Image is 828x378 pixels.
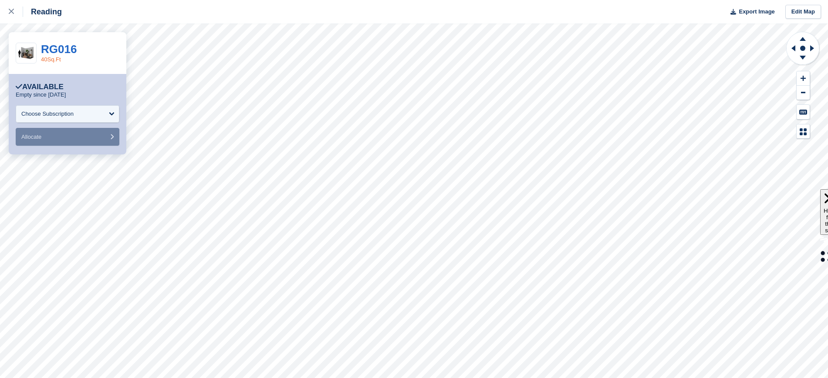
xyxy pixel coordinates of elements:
[725,5,775,19] button: Export Image
[16,83,64,91] div: Available
[739,7,774,16] span: Export Image
[797,124,810,139] button: Map Legend
[21,134,41,140] span: Allocate
[41,43,77,56] a: RG016
[16,46,36,61] img: 40-sqft-unit.jpg
[21,110,74,118] div: Choose Subscription
[797,71,810,86] button: Zoom In
[23,7,62,17] div: Reading
[797,105,810,119] button: Keyboard Shortcuts
[16,128,119,146] button: Allocate
[16,91,66,98] p: Empty since [DATE]
[785,5,821,19] a: Edit Map
[41,56,61,63] a: 40Sq.Ft
[797,86,810,100] button: Zoom Out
